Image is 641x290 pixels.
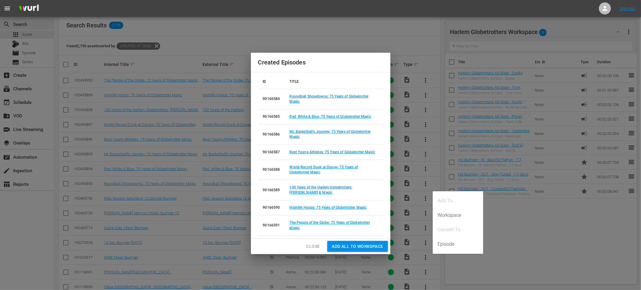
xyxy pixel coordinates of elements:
a: The People of the Globe: 75 Years of Globetrotter Magic [290,220,370,230]
span: menu [4,5,11,12]
a: Highlife Hoops: 75 Years of Globetrotter Magic [290,205,367,210]
a: Mr. Basketball’s Journey: 75 Years of Globetrotter Magic [290,129,371,139]
a: 100 Years of the Harlem Globetrotters: [PERSON_NAME] & Magic [290,185,353,195]
a: World-Record Dunk at Disney: 75 Years of Globetrotter Magic [290,165,358,174]
td: 90166585 [258,109,285,124]
div: Add To... [438,194,478,208]
a: Sign Out [620,6,635,11]
div: Convert To... [438,223,478,237]
a: Roundball Showdowns: 75 Years of Globetrotter Magic [290,94,369,104]
h2: Created Episodes [258,58,383,67]
button: Close [302,241,325,252]
a: Red, White & Blue: 75 Years of Globetrotter Magic [290,114,371,119]
div: Episode [438,237,478,251]
div: Workspace [438,208,478,223]
th: ID [258,75,285,89]
td: 90166588 [258,160,285,180]
td: 90166591 [258,215,285,235]
td: 90166584 [258,89,285,109]
td: 90166590 [258,200,285,215]
th: TITLE [285,75,383,89]
td: 90166589 [258,180,285,200]
button: Add all to Workspace [327,241,388,252]
img: ans4CAIJ8jUAAAAAAAAAAAAAAAAAAAAAAAAgQb4GAAAAAAAAAAAAAAAAAAAAAAAAJMjXAAAAAAAAAAAAAAAAAAAAAAAAgAT5G... [14,2,43,16]
span: Add all to Workspace [332,243,383,250]
td: 90166587 [258,145,285,160]
a: Best Young Athletes: 75 Years of Globetrotter Magic [290,150,375,154]
td: 90166586 [258,124,285,145]
span: Close [307,243,320,250]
